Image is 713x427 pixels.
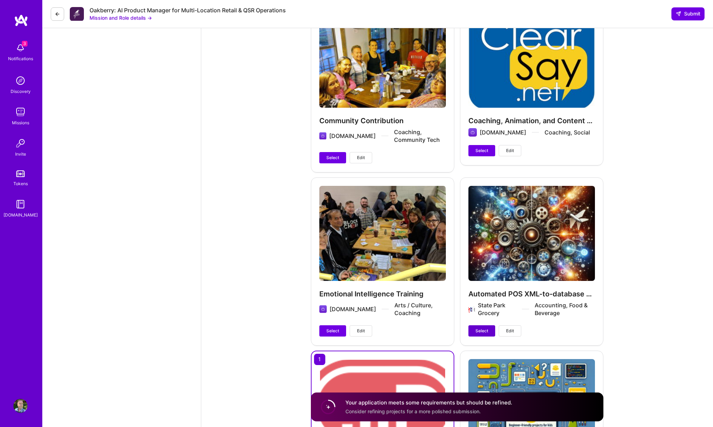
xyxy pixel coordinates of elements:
button: Edit [350,325,372,337]
button: Submit [671,7,705,20]
div: Missions [12,119,29,126]
div: Oakberry: AI Product Manager for Multi-Location Retail & QSR Operations [90,7,286,14]
div: Tokens [13,180,28,187]
div: Notifications [8,55,33,62]
img: discovery [13,74,27,88]
span: Edit [357,328,365,334]
span: Edit [506,328,514,334]
i: icon SendLight [676,11,681,17]
img: tokens [16,170,25,177]
span: Select [326,328,339,334]
div: [DOMAIN_NAME] [4,211,38,219]
button: Select [468,325,495,337]
a: User Avatar [12,399,29,413]
img: teamwork [13,105,27,119]
img: logo [14,14,28,27]
div: null [671,7,705,20]
div: Invite [15,150,26,158]
img: bell [13,41,27,55]
img: Invite [13,136,27,150]
button: Select [468,145,495,156]
button: Select [319,152,346,163]
span: Submit [676,10,700,17]
span: Select [475,328,488,334]
button: Edit [350,152,372,163]
h4: Your application meets some requirements but should be refined. [345,399,512,406]
span: Edit [357,155,365,161]
span: Edit [506,147,514,154]
span: Consider refining projects for a more polished submission. [345,408,481,414]
i: icon LeftArrowDark [55,11,60,17]
span: Select [475,147,488,154]
img: guide book [13,197,27,211]
button: Edit [499,325,521,337]
button: Edit [499,145,521,156]
img: Company Logo [70,7,84,21]
button: Mission and Role details → [90,14,152,21]
div: Discovery [11,88,31,95]
span: 3 [22,41,27,46]
button: Select [319,325,346,337]
img: User Avatar [13,399,27,413]
span: Select [326,155,339,161]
